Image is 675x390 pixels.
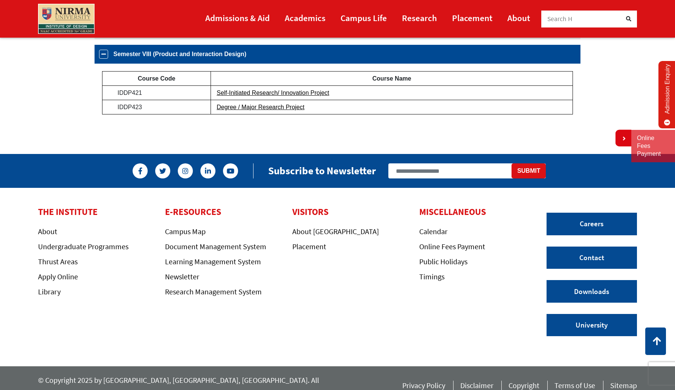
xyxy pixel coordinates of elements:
img: main_logo [38,4,95,34]
a: Apply Online [38,272,78,281]
a: Library [38,287,61,296]
a: Thrust Areas [38,257,78,266]
a: Learning Management System [165,257,261,266]
span: Search H [547,15,573,23]
a: Placement [452,9,492,26]
a: Newsletter [165,272,199,281]
td: Course Code [102,71,211,85]
a: Campus Life [341,9,387,26]
a: Public Holidays [419,257,467,266]
a: Research Management System [165,287,262,296]
a: Self-Initiated Research/ Innovation Project [217,90,329,96]
td: IDDP421 [102,85,211,100]
button: Submit [512,163,546,178]
a: Semester VIII (Product and Interaction Design) [95,45,580,63]
a: Academics [285,9,325,26]
a: University [547,314,637,337]
a: Calendar [419,227,447,236]
td: Course Name [211,71,573,85]
a: Contact [547,247,637,269]
a: Degree / Major Research Project [217,104,304,110]
a: Admissions & Aid [205,9,270,26]
a: About [507,9,530,26]
a: Online Fees Payment [637,134,669,158]
a: Research [402,9,437,26]
a: Timings [419,272,444,281]
a: Campus Map [165,227,206,236]
a: About [GEOGRAPHIC_DATA] [292,227,379,236]
a: Document Management System [165,242,266,251]
a: Downloads [547,280,637,303]
td: IDDP423 [102,100,211,114]
a: Online Fees Payment [419,242,485,251]
a: Careers [547,213,637,235]
a: Placement [292,242,326,251]
a: About [38,227,57,236]
a: Undergraduate Programmes [38,242,128,251]
h2: Subscribe to Newsletter [268,165,376,177]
